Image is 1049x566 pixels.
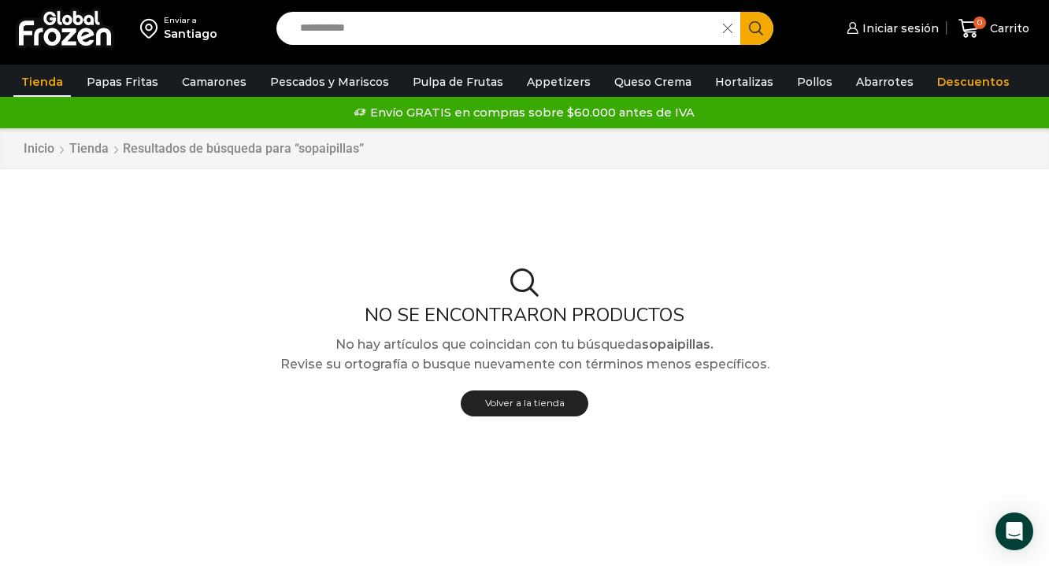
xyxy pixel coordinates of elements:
a: Pescados y Mariscos [262,67,397,97]
span: 0 [973,17,986,29]
a: Descuentos [929,67,1017,97]
a: Volver a la tienda [461,390,589,416]
div: Enviar a [164,15,217,26]
a: Abarrotes [848,67,921,97]
a: Appetizers [519,67,599,97]
a: Camarones [174,67,254,97]
a: Inicio [23,140,55,158]
h1: Resultados de búsqueda para “sopaipillas” [123,141,364,156]
button: Search button [740,12,773,45]
strong: sopaipillas. [642,337,714,352]
a: Pollos [789,67,840,97]
a: Pulpa de Frutas [405,67,511,97]
img: address-field-icon.svg [140,15,164,42]
a: 0 Carrito [954,10,1033,47]
a: Papas Fritas [79,67,166,97]
span: Carrito [986,20,1029,36]
a: Hortalizas [707,67,781,97]
div: Open Intercom Messenger [995,512,1033,550]
span: Iniciar sesión [858,20,939,36]
a: Tienda [13,67,71,97]
div: Santiago [164,26,217,42]
span: Volver a la tienda [485,397,565,409]
a: Iniciar sesión [843,13,939,44]
a: Tienda [69,140,109,158]
a: Queso Crema [606,67,699,97]
nav: Breadcrumb [23,140,364,158]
